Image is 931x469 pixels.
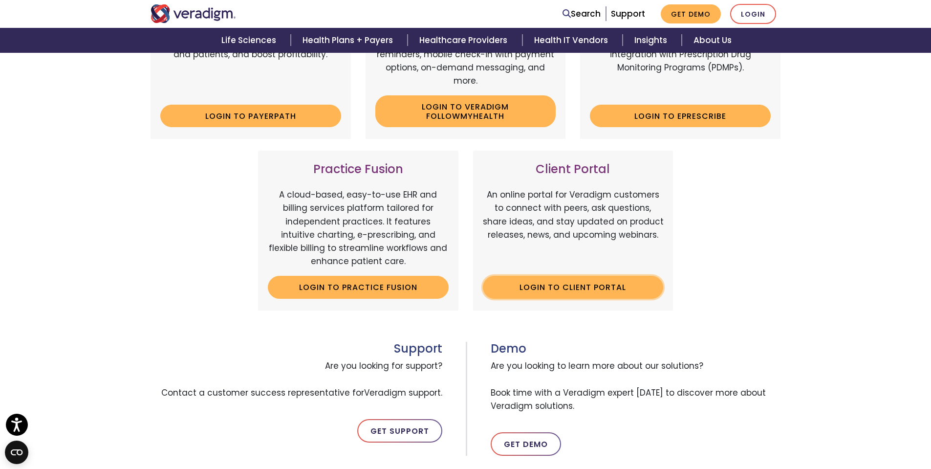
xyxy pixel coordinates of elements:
a: Support [611,8,645,20]
a: Health IT Vendors [522,28,623,53]
a: Login to Client Portal [483,276,664,298]
button: Open CMP widget [5,441,28,464]
a: Healthcare Providers [408,28,522,53]
a: Login to Veradigm FollowMyHealth [375,95,556,127]
h3: Demo [491,342,781,356]
a: Health Plans + Payers [291,28,408,53]
a: Get Demo [661,4,721,23]
h3: Client Portal [483,162,664,177]
a: Get Support [357,419,442,443]
p: A cloud-based, easy-to-use EHR and billing services platform tailored for independent practices. ... [268,188,449,268]
a: Login to Payerpath [160,105,341,127]
a: About Us [682,28,743,53]
a: Search [563,7,601,21]
a: Insights [623,28,682,53]
span: Are you looking for support? Contact a customer success representative for [151,356,442,403]
a: Login to Practice Fusion [268,276,449,298]
a: Get Demo [491,432,561,456]
h3: Support [151,342,442,356]
a: Life Sciences [210,28,291,53]
h3: Practice Fusion [268,162,449,177]
p: An online portal for Veradigm customers to connect with peers, ask questions, share ideas, and st... [483,188,664,268]
span: Veradigm support. [364,387,442,399]
a: Login [730,4,776,24]
img: Veradigm logo [151,4,236,23]
a: Login to ePrescribe [590,105,771,127]
span: Are you looking to learn more about our solutions? Book time with a Veradigm expert [DATE] to dis... [491,356,781,417]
